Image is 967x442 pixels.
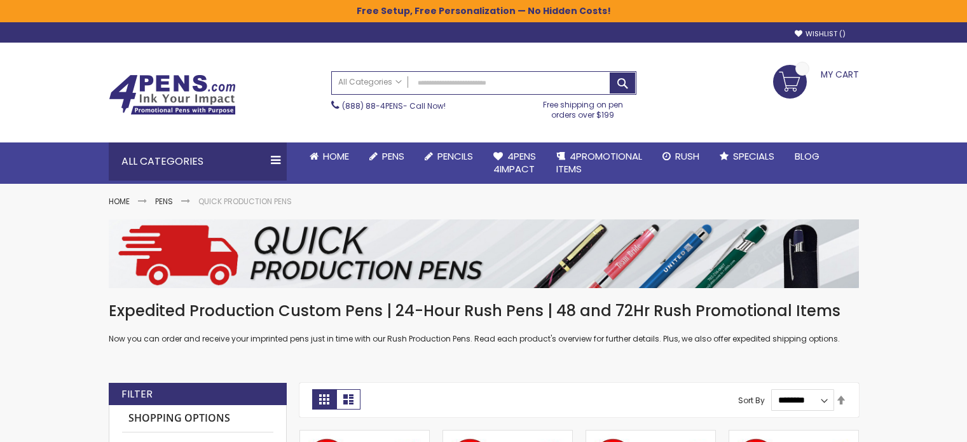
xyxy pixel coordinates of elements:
a: Rush [652,142,710,170]
a: PenScents™ Scented Pens - Cotton Candy Scent, 48 Hour Production [443,430,572,441]
label: Sort By [738,394,765,405]
span: Pens [382,149,404,163]
span: Blog [795,149,820,163]
a: Wishlist [795,29,846,39]
span: Home [323,149,349,163]
a: Home [299,142,359,170]
a: Specials [710,142,785,170]
img: 4Pens Custom Pens and Promotional Products [109,74,236,115]
img: Quick Production Pens [109,219,859,288]
h1: Expedited Production Custom Pens | 24-Hour Rush Pens | 48 and 72Hr Rush Promotional Items [109,301,859,321]
a: PenScents™ Scented Pens - Lemon Scent, 48 HR Production [729,430,858,441]
a: Home [109,196,130,207]
span: All Categories [338,77,402,87]
a: Blog [785,142,830,170]
div: All Categories [109,142,287,181]
span: - Call Now! [342,100,446,111]
a: Pens [359,142,415,170]
strong: Shopping Options [122,405,273,432]
span: Rush [675,149,699,163]
span: Specials [733,149,774,163]
span: 4PROMOTIONAL ITEMS [556,149,642,176]
strong: Grid [312,389,336,410]
a: Pens [155,196,173,207]
span: Pencils [437,149,473,163]
a: PenScents™ Scented Pens - Strawberry Scent, 48-Hr Production [300,430,429,441]
a: 4PROMOTIONALITEMS [546,142,652,184]
a: All Categories [332,72,408,93]
a: 4Pens4impact [483,142,546,184]
span: 4Pens 4impact [493,149,536,176]
div: Free shipping on pen orders over $199 [530,95,636,120]
strong: Filter [121,387,153,401]
a: (888) 88-4PENS [342,100,403,111]
a: Pencils [415,142,483,170]
strong: Quick Production Pens [198,196,292,207]
p: Now you can order and receive your imprinted pens just in time with our Rush Production Pens. Rea... [109,334,859,344]
a: PenScents™ Scented Pens - Orange Scent, 48 Hr Production [586,430,715,441]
